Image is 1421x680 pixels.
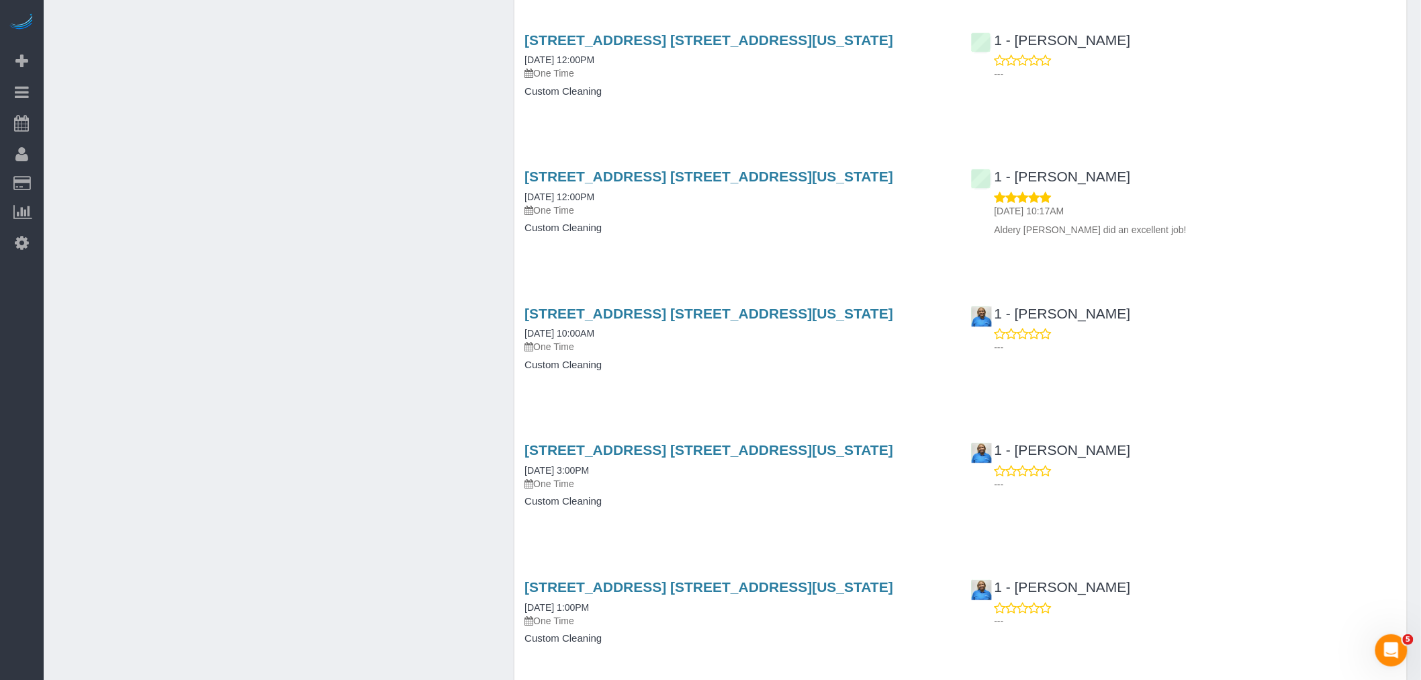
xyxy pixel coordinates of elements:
a: [DATE] 10:00AM [524,328,594,339]
img: 1 - Nastassia Campbell [972,443,992,463]
p: --- [995,67,1397,81]
p: One Time [524,477,950,491]
a: [DATE] 12:00PM [524,54,594,65]
p: One Time [524,204,950,217]
p: [DATE] 10:17AM [995,204,1397,218]
p: One Time [524,340,950,353]
p: Aldery [PERSON_NAME] did an excellent job! [995,223,1397,237]
a: [DATE] 3:00PM [524,465,589,476]
span: 5 [1403,634,1414,645]
a: 1 - [PERSON_NAME] [971,442,1131,458]
h4: Custom Cleaning [524,496,950,507]
a: [STREET_ADDRESS] [STREET_ADDRESS][US_STATE] [524,32,893,48]
p: One Time [524,614,950,628]
img: 1 - Nastassia Campbell [972,306,992,327]
h4: Custom Cleaning [524,633,950,644]
a: 1 - [PERSON_NAME] [971,306,1131,321]
h4: Custom Cleaning [524,222,950,234]
a: [STREET_ADDRESS] [STREET_ADDRESS][US_STATE] [524,579,893,595]
a: [STREET_ADDRESS] [STREET_ADDRESS][US_STATE] [524,306,893,321]
img: Automaid Logo [8,13,35,32]
h4: Custom Cleaning [524,359,950,371]
a: [STREET_ADDRESS] [STREET_ADDRESS][US_STATE] [524,169,893,184]
img: 1 - Nastassia Campbell [972,580,992,600]
p: --- [995,614,1397,628]
a: 1 - [PERSON_NAME] [971,579,1131,595]
a: [STREET_ADDRESS] [STREET_ADDRESS][US_STATE] [524,442,893,458]
a: 1 - [PERSON_NAME] [971,169,1131,184]
a: [DATE] 1:00PM [524,602,589,613]
h4: Custom Cleaning [524,86,950,97]
a: 1 - [PERSON_NAME] [971,32,1131,48]
p: One Time [524,67,950,80]
iframe: Intercom live chat [1375,634,1408,667]
a: [DATE] 12:00PM [524,192,594,202]
p: --- [995,478,1397,491]
p: --- [995,341,1397,354]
